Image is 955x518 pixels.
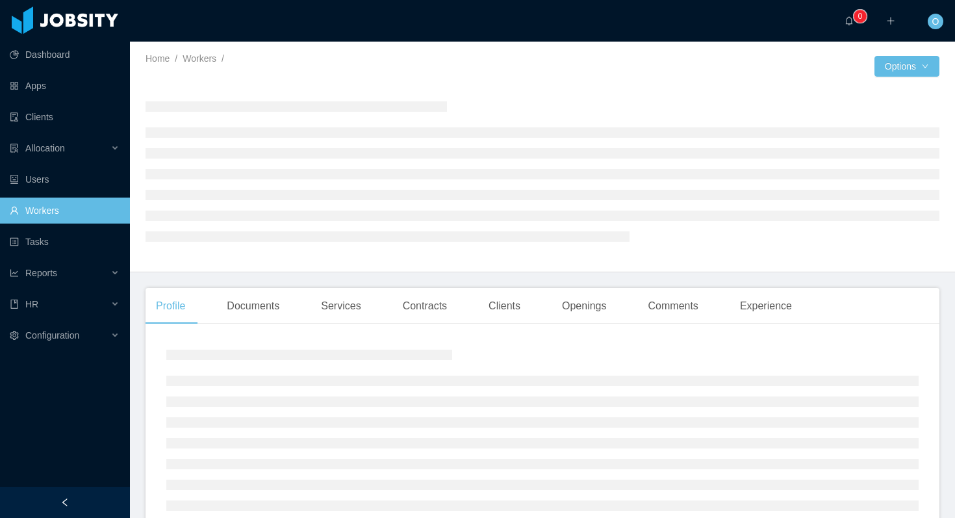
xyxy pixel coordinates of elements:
div: Documents [216,288,290,324]
span: Reports [25,268,57,278]
a: icon: userWorkers [10,198,120,224]
i: icon: solution [10,144,19,153]
div: Contracts [392,288,457,324]
i: icon: bell [845,16,854,25]
div: Services [311,288,371,324]
a: icon: robotUsers [10,166,120,192]
span: Allocation [25,143,65,153]
span: Configuration [25,330,79,341]
span: / [175,53,177,64]
i: icon: book [10,300,19,309]
i: icon: setting [10,331,19,340]
span: O [932,14,939,29]
div: Experience [730,288,802,324]
i: icon: plus [886,16,895,25]
sup: 0 [854,10,867,23]
div: Openings [552,288,617,324]
a: icon: profileTasks [10,229,120,255]
a: Home [146,53,170,64]
a: icon: auditClients [10,104,120,130]
div: Profile [146,288,196,324]
div: Clients [478,288,531,324]
span: HR [25,299,38,309]
i: icon: line-chart [10,268,19,278]
button: Optionsicon: down [874,56,939,77]
a: icon: appstoreApps [10,73,120,99]
a: Workers [183,53,216,64]
a: icon: pie-chartDashboard [10,42,120,68]
span: / [222,53,224,64]
div: Comments [638,288,709,324]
